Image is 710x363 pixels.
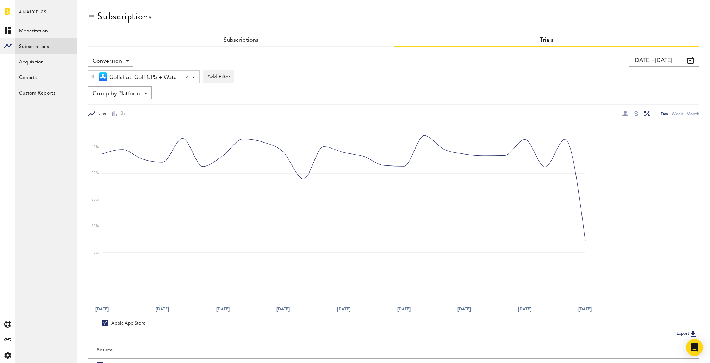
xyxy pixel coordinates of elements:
text: [DATE] [217,306,230,312]
img: 21.png [99,72,107,81]
a: Cohorts [15,69,77,85]
text: [DATE] [157,306,170,312]
text: [DATE] [337,306,350,312]
img: Export [689,329,697,338]
text: [DATE] [398,306,411,312]
div: Subscriptions [97,11,152,22]
span: Analytics [19,8,47,23]
text: [DATE] [458,306,471,312]
div: Open Intercom Messenger [686,339,703,356]
span: Bar [117,111,127,117]
div: Apple App Store [102,320,145,326]
a: Subscriptions [15,38,77,54]
text: 0% [94,250,99,254]
div: Week [672,110,683,117]
text: [DATE] [519,306,532,312]
button: Export [674,329,699,338]
text: [DATE] [96,306,110,312]
text: [DATE] [338,306,351,312]
text: [DATE] [579,306,592,312]
a: Acquisition [15,54,77,69]
button: Add Filter [203,70,234,83]
text: [DATE] [580,306,593,312]
text: 10% [92,224,99,228]
div: Clear [185,76,188,79]
text: [DATE] [459,306,472,312]
text: 40% [92,145,99,149]
a: Trials [540,37,553,43]
span: Conversion [93,55,122,67]
div: Delete [88,71,96,83]
text: [DATE] [518,306,532,312]
text: 20% [92,198,99,201]
span: Line [95,111,106,117]
text: [DATE] [95,306,109,312]
div: Day [661,110,668,117]
a: Custom Reports [15,85,77,100]
div: Month [686,110,699,117]
text: [DATE] [156,306,169,312]
span: Golfshot: Golf GPS + Watch [109,72,180,84]
text: [DATE] [216,306,230,312]
div: Source [97,347,113,353]
text: [DATE] [398,306,412,312]
span: Group by Platform [93,88,140,100]
text: [DATE] [278,306,291,312]
text: 30% [92,171,99,175]
text: [DATE] [277,306,290,312]
a: Monetization [15,23,77,38]
a: Subscriptions [224,37,259,43]
img: trash_awesome_blue.svg [90,74,94,79]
